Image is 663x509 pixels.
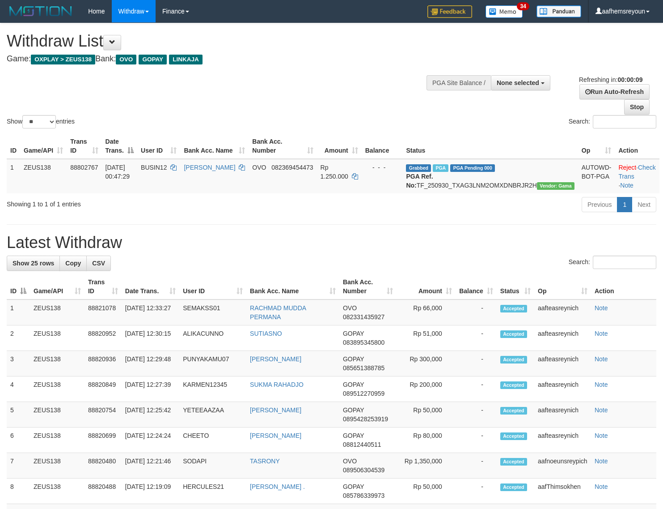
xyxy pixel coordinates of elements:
[593,256,656,269] input: Search:
[456,402,497,428] td: -
[250,304,306,321] a: RACHMAD MUDDA PERMANA
[30,351,84,376] td: ZEUS138
[595,432,608,439] a: Note
[500,356,527,364] span: Accepted
[179,274,246,299] th: User ID: activate to sort column ascending
[402,133,578,159] th: Status
[343,330,364,337] span: GOPAY
[397,376,456,402] td: Rp 200,000
[569,115,656,128] label: Search:
[579,84,650,99] a: Run Auto-Refresh
[271,164,313,171] span: Copy 082369454473 to clipboard
[456,453,497,479] td: -
[122,453,179,479] td: [DATE] 12:21:46
[343,390,384,397] span: Copy 089512270959 to clipboard
[20,159,67,193] td: ZEUS138
[365,163,399,172] div: - - -
[343,364,384,372] span: Copy 085651388785 to clipboard
[30,376,84,402] td: ZEUS138
[397,453,456,479] td: Rp 1,350,000
[179,376,246,402] td: KARMEN12345
[595,406,608,414] a: Note
[179,428,246,453] td: CHEETO
[591,274,656,299] th: Action
[595,458,608,465] a: Note
[456,479,497,504] td: -
[250,483,305,490] a: [PERSON_NAME] .
[534,325,591,351] td: aafteasreynich
[7,428,30,453] td: 6
[397,479,456,504] td: Rp 50,000
[122,274,179,299] th: Date Trans.: activate to sort column ascending
[456,351,497,376] td: -
[397,274,456,299] th: Amount: activate to sort column ascending
[179,351,246,376] td: PUNYAKAMU07
[250,432,301,439] a: [PERSON_NAME]
[595,483,608,490] a: Note
[517,2,529,10] span: 34
[497,79,539,86] span: None selected
[500,483,527,491] span: Accepted
[620,182,633,189] a: Note
[7,196,270,209] div: Showing 1 to 1 of 1 entries
[139,55,167,64] span: GOPAY
[137,133,180,159] th: User ID: activate to sort column ascending
[617,76,642,83] strong: 00:00:09
[70,164,98,171] span: 88802767
[179,325,246,351] td: ALIKACUNNO
[578,159,615,193] td: AUTOWD-BOT-PGA
[427,5,472,18] img: Feedback.jpg
[456,274,497,299] th: Balance: activate to sort column ascending
[7,325,30,351] td: 2
[578,133,615,159] th: Op: activate to sort column ascending
[534,376,591,402] td: aafteasreynich
[30,402,84,428] td: ZEUS138
[343,466,384,474] span: Copy 089506304539 to clipboard
[84,428,122,453] td: 88820699
[13,260,54,267] span: Show 25 rows
[122,402,179,428] td: [DATE] 12:25:42
[343,381,364,388] span: GOPAY
[7,376,30,402] td: 4
[537,182,574,190] span: Vendor URL: https://trx31.1velocity.biz
[179,299,246,325] td: SEMAKSS01
[84,299,122,325] td: 88821078
[84,274,122,299] th: Trans ID: activate to sort column ascending
[7,32,433,50] h1: Withdraw List
[362,133,403,159] th: Balance
[7,133,20,159] th: ID
[84,479,122,504] td: 88820488
[30,428,84,453] td: ZEUS138
[249,133,317,159] th: Bank Acc. Number: activate to sort column ascending
[343,339,384,346] span: Copy 083895345800 to clipboard
[500,305,527,312] span: Accepted
[397,351,456,376] td: Rp 300,000
[343,458,357,465] span: OVO
[84,453,122,479] td: 88820480
[67,133,101,159] th: Trans ID: activate to sort column ascending
[106,164,130,180] span: [DATE] 00:47:29
[569,256,656,269] label: Search:
[250,330,282,337] a: SUTIASNO
[595,304,608,312] a: Note
[84,325,122,351] td: 88820952
[122,376,179,402] td: [DATE] 12:27:39
[456,299,497,325] td: -
[397,402,456,428] td: Rp 50,000
[7,55,433,64] h4: Game: Bank:
[343,492,384,499] span: Copy 085786339973 to clipboard
[500,330,527,338] span: Accepted
[30,274,84,299] th: Game/API: activate to sort column ascending
[30,453,84,479] td: ZEUS138
[180,133,249,159] th: Bank Acc. Name: activate to sort column ascending
[534,453,591,479] td: aafnoeunsreypich
[102,133,138,159] th: Date Trans.: activate to sort column descending
[534,351,591,376] td: aafteasreynich
[343,441,381,448] span: Copy 08812440511 to clipboard
[122,299,179,325] td: [DATE] 12:33:27
[84,351,122,376] td: 88820936
[84,402,122,428] td: 88820754
[84,376,122,402] td: 88820849
[500,458,527,466] span: Accepted
[618,164,636,171] a: Reject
